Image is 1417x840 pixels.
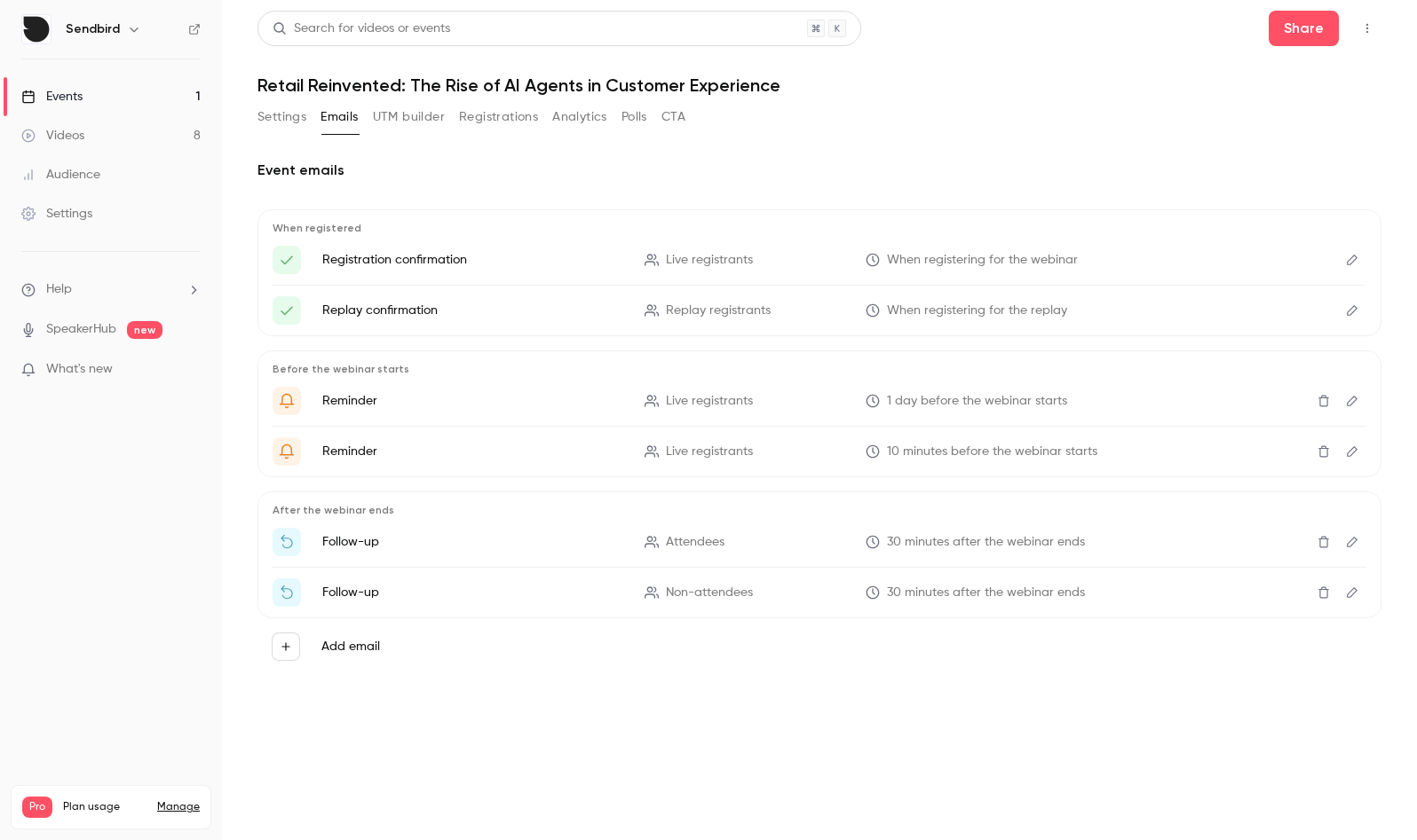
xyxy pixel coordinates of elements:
[887,584,1085,602] span: 30 minutes after the webinar ends
[273,20,450,38] div: Search for videos or events
[21,205,92,223] div: Settings
[661,103,685,131] button: CTA
[127,321,162,339] span: new
[459,103,538,131] button: Registrations
[322,251,623,269] p: Registration confirmation
[322,443,623,460] p: Reminder
[1338,296,1366,325] button: Edit
[887,251,1078,270] span: When registering for the webinar
[273,296,1366,325] li: Here's your access link to {{ event_name }}!
[179,362,201,378] iframe: Noticeable Trigger
[1310,528,1338,556] button: Delete
[1310,387,1338,415] button: Delete
[273,221,1366,235] p: When registered
[666,533,724,552] span: Attendees
[1338,578,1366,607] button: Edit
[273,528,1366,556] li: Thanks for attending {{ event_name }}
[273,387,1366,415] li: Get Ready for '{{ event_name }}' tomorrow!
[887,302,1067,320] span: When registering for the replay
[66,20,120,38] h6: Sendbird
[321,103,358,131] button: Emails
[666,392,753,411] span: Live registrants
[1338,437,1366,466] button: Edit
[46,280,72,299] span: Help
[666,302,771,320] span: Replay registrants
[21,127,84,145] div: Videos
[321,638,380,656] label: Add email
[666,584,753,602] span: Non-attendees
[666,251,753,270] span: Live registrants
[21,280,201,299] li: help-dropdown-opener
[887,533,1085,552] span: 30 minutes after the webinar ends
[887,392,1067,411] span: 1 day before the webinar starts
[1338,246,1366,274] button: Edit
[273,362,1366,376] p: Before the webinar starts
[22,797,52,818] span: Pro
[46,360,113,379] span: What's new
[666,443,753,461] span: Live registrants
[1338,528,1366,556] button: Edit
[1310,437,1338,466] button: Delete
[1310,578,1338,607] button: Delete
[322,533,623,551] p: Follow-up
[257,160,1381,181] h2: Event emails
[22,15,51,43] img: Sendbird
[373,103,445,131] button: UTM builder
[46,320,116,339] a: SpeakerHub
[257,103,306,131] button: Settings
[273,503,1366,517] p: After the webinar ends
[273,578,1366,607] li: Watch the replay of {{ event_name }}
[887,443,1097,461] span: 10 minutes before the webinar starts
[322,584,623,601] p: Follow-up
[21,166,100,184] div: Audience
[552,103,607,131] button: Analytics
[257,75,1381,96] h1: Retail Reinvented: The Rise of AI Agents in Customer Experience
[21,88,83,106] div: Events
[273,437,1366,466] li: {{ event_name }} is about to go live
[157,800,200,814] a: Manage
[322,392,623,410] p: Reminder
[273,246,1366,274] li: Here's your access link to {{ event_name }}!
[1338,387,1366,415] button: Edit
[1269,11,1339,46] button: Share
[322,302,623,319] p: Replay confirmation
[63,800,146,814] span: Plan usage
[621,103,647,131] button: Polls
